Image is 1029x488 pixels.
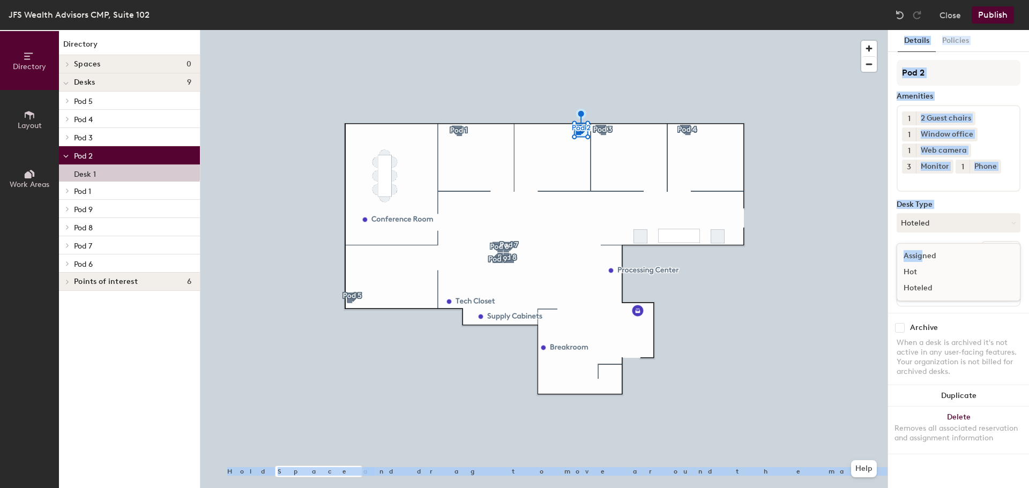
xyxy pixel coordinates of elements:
[74,277,138,286] span: Points of interest
[18,121,42,130] span: Layout
[74,187,91,196] span: Pod 1
[74,133,93,142] span: Pod 3
[972,6,1014,24] button: Publish
[910,324,938,332] div: Archive
[981,241,1020,259] button: Ungroup
[897,213,1020,232] button: Hoteled
[74,78,95,87] span: Desks
[894,424,1023,443] div: Removes all associated reservation and assignment information
[939,6,961,24] button: Close
[187,60,191,69] span: 0
[902,127,916,141] button: 1
[897,264,1004,280] div: Hot
[907,161,911,172] span: 3
[74,97,93,106] span: Pod 5
[888,407,1029,454] button: DeleteRemoves all associated reservation and assignment information
[908,129,911,140] span: 1
[897,200,1020,209] div: Desk Type
[74,167,96,179] p: Desk 1
[902,144,916,157] button: 1
[897,338,1020,377] div: When a desk is archived it's not active in any user-facing features. Your organization is not bil...
[902,111,916,125] button: 1
[936,30,975,52] button: Policies
[74,205,93,214] span: Pod 9
[916,160,953,174] div: Monitor
[902,160,916,174] button: 3
[851,460,877,477] button: Help
[888,385,1029,407] button: Duplicate
[9,8,150,21] div: JFS Wealth Advisors CMP, Suite 102
[74,242,92,251] span: Pod 7
[187,277,191,286] span: 6
[74,115,93,124] span: Pod 4
[916,111,975,125] div: 2 Guest chairs
[908,145,911,156] span: 1
[74,60,101,69] span: Spaces
[897,280,1004,296] div: Hoteled
[74,260,93,269] span: Pod 6
[897,92,1020,101] div: Amenities
[897,248,1004,264] div: Assigned
[908,113,911,124] span: 1
[13,62,46,71] span: Directory
[970,160,1001,174] div: Phone
[956,160,970,174] button: 1
[10,180,49,189] span: Work Areas
[187,78,191,87] span: 9
[961,161,964,172] span: 1
[916,127,978,141] div: Window office
[916,144,971,157] div: Web camera
[894,10,905,20] img: Undo
[898,30,936,52] button: Details
[74,223,93,232] span: Pod 8
[74,152,93,161] span: Pod 2
[59,39,200,55] h1: Directory
[912,10,922,20] img: Redo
